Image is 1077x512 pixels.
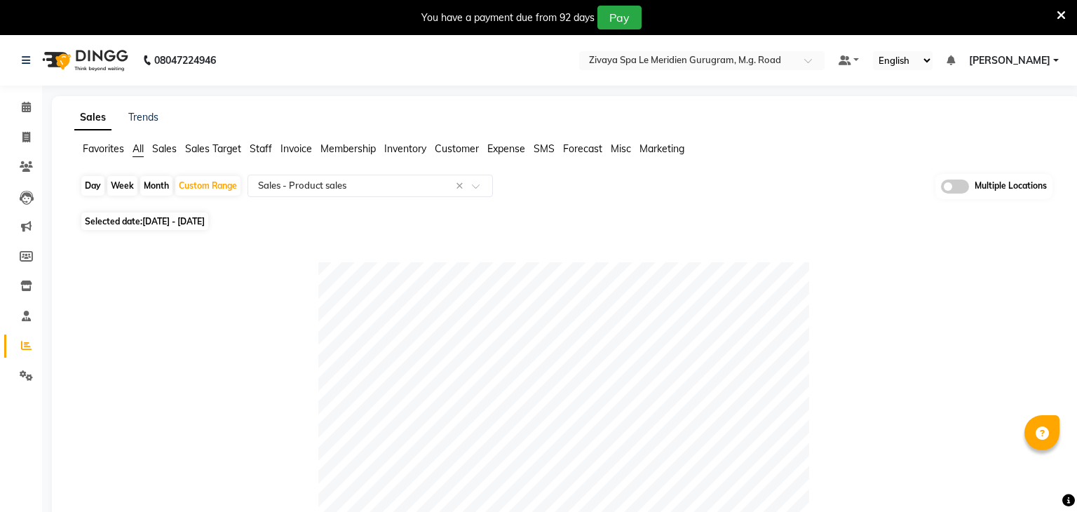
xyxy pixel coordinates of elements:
div: Day [81,176,104,196]
iframe: chat widget [1018,456,1063,498]
span: Customer [435,142,479,155]
span: Misc [611,142,631,155]
span: Clear all [456,179,468,194]
span: Multiple Locations [975,180,1047,194]
div: Month [140,176,172,196]
img: logo [36,41,132,80]
span: Sales Target [185,142,241,155]
span: All [133,142,144,155]
span: Selected date: [81,213,208,230]
span: Expense [487,142,525,155]
span: Inventory [384,142,426,155]
span: Membership [320,142,376,155]
button: Pay [597,6,642,29]
div: Custom Range [175,176,241,196]
a: Sales [74,105,111,130]
b: 08047224946 [154,41,216,80]
span: Invoice [280,142,312,155]
a: Trends [128,111,158,123]
span: Sales [152,142,177,155]
span: Favorites [83,142,124,155]
div: Week [107,176,137,196]
span: [PERSON_NAME] [969,53,1050,68]
div: You have a payment due from 92 days [421,11,595,25]
span: SMS [534,142,555,155]
span: Forecast [563,142,602,155]
span: [DATE] - [DATE] [142,216,205,227]
span: Marketing [639,142,684,155]
span: Staff [250,142,272,155]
